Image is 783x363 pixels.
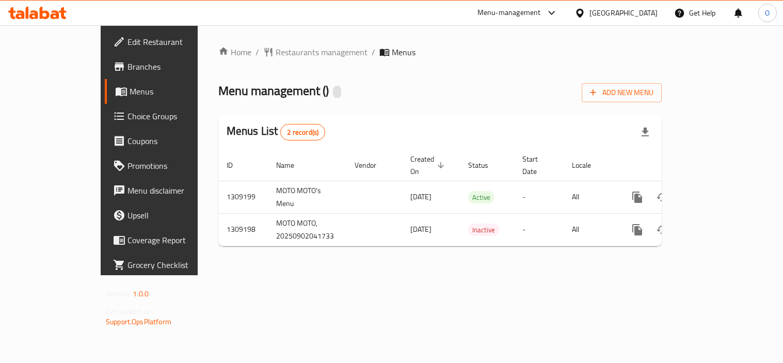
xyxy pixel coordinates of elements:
[477,7,541,19] div: Menu-management
[105,252,231,277] a: Grocery Checklist
[105,104,231,129] a: Choice Groups
[127,160,223,172] span: Promotions
[105,29,231,54] a: Edit Restaurant
[105,129,231,153] a: Coupons
[276,46,367,58] span: Restaurants management
[280,124,325,140] div: Total records count
[268,213,346,246] td: MOTO MOTO, 20250902041733
[106,287,131,301] span: Version:
[127,259,223,271] span: Grocery Checklist
[617,150,732,181] th: Actions
[127,60,223,73] span: Branches
[582,83,662,102] button: Add New Menu
[468,159,502,171] span: Status
[633,120,658,145] div: Export file
[625,217,650,242] button: more
[650,185,675,210] button: Change Status
[564,213,617,246] td: All
[625,185,650,210] button: more
[590,86,653,99] span: Add New Menu
[218,150,732,246] table: enhanced table
[355,159,390,171] span: Vendor
[105,178,231,203] a: Menu disclaimer
[650,217,675,242] button: Change Status
[127,184,223,197] span: Menu disclaimer
[514,213,564,246] td: -
[105,54,231,79] a: Branches
[410,190,432,203] span: [DATE]
[227,159,246,171] span: ID
[468,224,499,236] span: Inactive
[522,153,551,178] span: Start Date
[133,287,149,301] span: 1.0.0
[564,181,617,213] td: All
[572,159,604,171] span: Locale
[218,181,268,213] td: 1309199
[105,153,231,178] a: Promotions
[127,36,223,48] span: Edit Restaurant
[106,315,171,328] a: Support.OpsPlatform
[105,228,231,252] a: Coverage Report
[268,181,346,213] td: MOTO MOTO's Menu
[218,46,251,58] a: Home
[468,191,494,203] div: Active
[127,135,223,147] span: Coupons
[227,123,325,140] h2: Menus List
[372,46,375,58] li: /
[392,46,416,58] span: Menus
[410,223,432,236] span: [DATE]
[106,305,153,318] span: Get support on:
[127,110,223,122] span: Choice Groups
[218,213,268,246] td: 1309198
[255,46,259,58] li: /
[281,128,325,137] span: 2 record(s)
[130,85,223,98] span: Menus
[263,46,367,58] a: Restaurants management
[589,7,658,19] div: [GEOGRAPHIC_DATA]
[105,203,231,228] a: Upsell
[127,234,223,246] span: Coverage Report
[276,159,308,171] span: Name
[410,153,448,178] span: Created On
[468,192,494,203] span: Active
[765,7,770,19] span: O
[105,79,231,104] a: Menus
[218,46,662,58] nav: breadcrumb
[514,181,564,213] td: -
[218,79,329,102] span: Menu management ( )
[127,209,223,222] span: Upsell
